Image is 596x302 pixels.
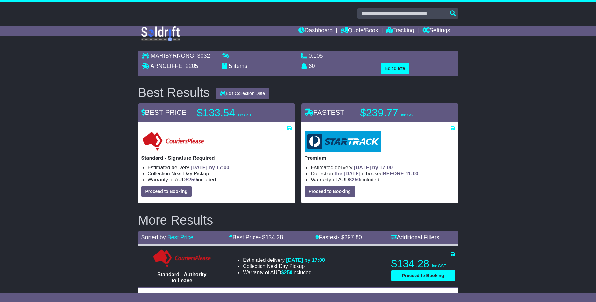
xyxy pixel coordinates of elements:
[243,263,325,269] li: Collection
[352,177,360,182] span: 250
[135,85,213,99] div: Best Results
[188,177,197,182] span: 250
[265,234,283,240] span: 134.28
[386,26,414,36] a: Tracking
[141,186,192,197] button: Proceed to Booking
[148,165,292,171] li: Estimated delivery
[234,63,247,69] span: items
[186,177,197,182] span: $
[157,272,206,283] span: Standard - Authority to Leave
[284,270,293,275] span: 250
[315,234,362,240] a: Fastest- $297.80
[148,171,292,177] li: Collection
[360,107,440,119] p: $239.77
[391,257,455,270] p: $134.28
[344,234,362,240] span: 297.80
[335,171,360,176] span: the [DATE]
[432,264,446,268] span: inc GST
[216,88,269,99] button: Edit Collection Date
[148,177,292,183] li: Warranty of AUD included.
[151,63,182,69] span: ARNCLIFFE
[311,165,455,171] li: Estimated delivery
[422,26,450,36] a: Settings
[405,171,418,176] span: 11:00
[243,257,325,263] li: Estimated delivery
[401,113,415,117] span: inc GST
[151,53,194,59] span: MARIBYRNONG
[191,165,230,170] span: [DATE] by 17:00
[229,234,283,240] a: Best Price- $134.28
[341,26,378,36] a: Quote/Book
[286,257,325,263] span: [DATE] by 17:00
[305,108,345,116] span: FASTEST
[349,177,360,182] span: $
[354,165,393,170] span: [DATE] by 17:00
[229,63,232,69] span: 5
[141,131,205,152] img: Couriers Please: Standard - Signature Required
[381,63,409,74] button: Edit quote
[281,270,293,275] span: $
[298,26,333,36] a: Dashboard
[305,155,455,161] p: Premium
[152,249,212,268] img: Couriers Please: Standard - Authority to Leave
[311,171,455,177] li: Collection
[309,53,323,59] span: 0.105
[391,270,455,281] button: Proceed to Booking
[305,186,355,197] button: Proceed to Booking
[305,131,381,152] img: StarTrack: Premium
[141,155,292,161] p: Standard - Signature Required
[141,234,166,240] span: Sorted by
[238,113,252,117] span: inc GST
[311,177,455,183] li: Warranty of AUD included.
[383,171,404,176] span: BEFORE
[194,53,210,59] span: , 3032
[197,107,277,119] p: $133.54
[267,263,305,269] span: Next Day Pickup
[138,213,458,227] h2: More Results
[259,234,283,240] span: - $
[141,108,187,116] span: BEST PRICE
[391,234,439,240] a: Additional Filters
[338,234,362,240] span: - $
[182,63,198,69] span: , 2205
[171,171,209,176] span: Next Day Pickup
[167,234,194,240] a: Best Price
[335,171,418,176] span: if booked
[243,269,325,276] li: Warranty of AUD included.
[309,63,315,69] span: 60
